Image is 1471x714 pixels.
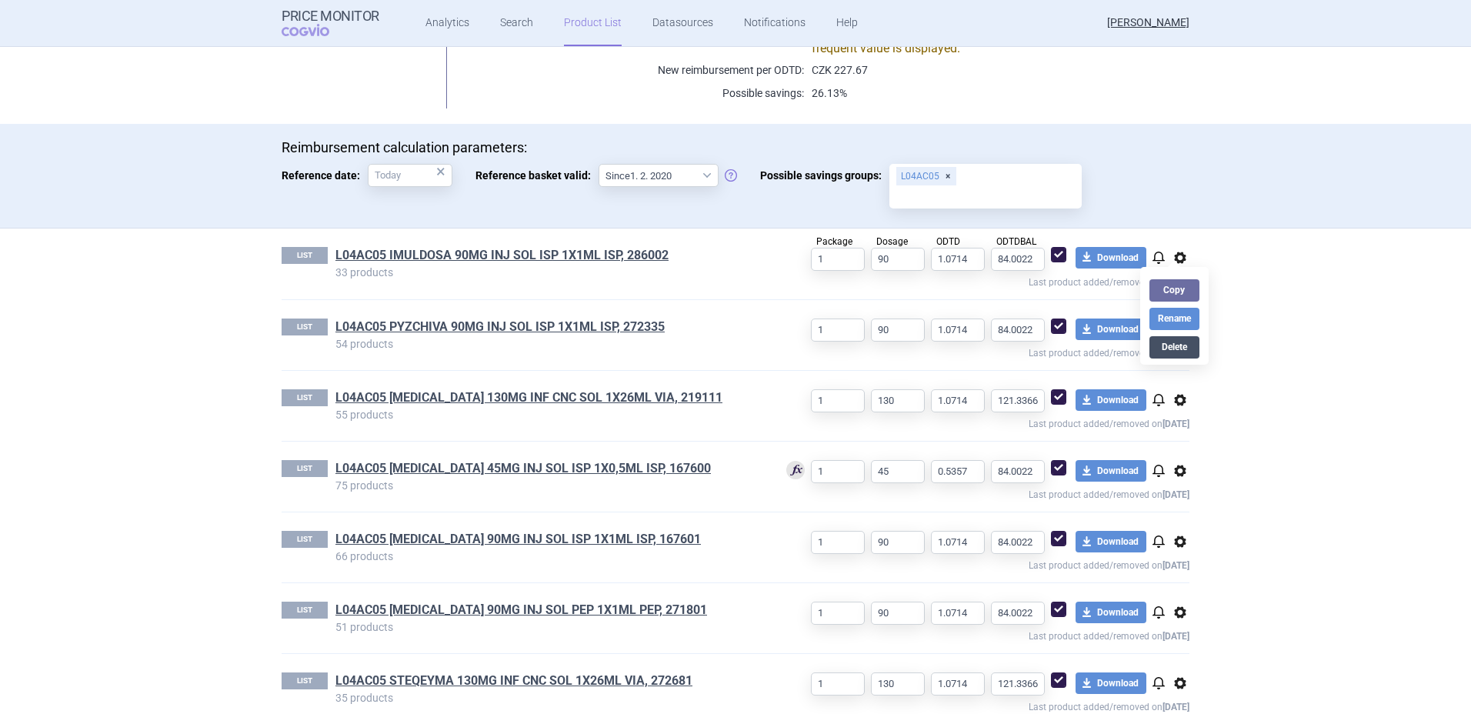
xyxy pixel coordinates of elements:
span: COGVIO [282,24,351,36]
p: 75 products [335,480,762,491]
div: × [436,163,445,180]
span: Reference basket valid: [475,164,599,187]
p: 26.13% [804,85,1151,101]
a: Price MonitorCOGVIO [282,8,379,38]
p: LIST [282,531,328,548]
h1: L04AC05 STEQEYMA 130MG INF CNC SOL 1X26ML VIA, 272681 [335,672,762,692]
p: LIST [282,319,328,335]
p: 55 products [335,409,762,420]
p: New reimbursement per ODTD: [465,62,804,78]
p: 66 products [335,551,762,562]
h1: L04AC05 STELARA 45MG INJ SOL ISP 1X0,5ML ISP, 167600 [335,460,762,480]
div: L04AC05 [896,167,956,185]
a: L04AC05 [MEDICAL_DATA] 90MG INJ SOL PEP 1X1ML PEP, 271801 [335,602,707,619]
strong: [DATE] [1162,702,1189,712]
p: Reimbursement calculation parameters: [282,139,1189,156]
h1: L04AC05 STELARA 90MG INJ SOL PEP 1X1ML PEP, 271801 [335,602,762,622]
h1: L04AC05 PYZCHIVA 90MG INJ SOL ISP 1X1ML ISP, 272335 [335,319,762,339]
button: Download [1076,602,1146,623]
button: Rename [1149,308,1199,330]
button: Download [1076,531,1146,552]
a: L04AC05 IMULDOSA 90MG INJ SOL ISP 1X1ML ISP, 286002 [335,247,669,264]
h1: L04AC05 IMULDOSA 90MG INJ SOL ISP 1X1ML ISP, 286002 [335,247,762,267]
button: Delete [1149,336,1199,359]
a: L04AC05 STEQEYMA 130MG INF CNC SOL 1X26ML VIA, 272681 [335,672,692,689]
p: 33 products [335,267,762,278]
p: 51 products [335,622,762,632]
strong: [DATE] [1162,489,1189,500]
input: Reference date:× [368,164,452,187]
p: Last product added/removed on [762,412,1189,432]
input: Possible savings groups:L04AC05 [895,187,1076,207]
a: L04AC05 [MEDICAL_DATA] 90MG INJ SOL ISP 1X1ML ISP, 167601 [335,531,701,548]
p: LIST [282,460,328,477]
button: Download [1076,672,1146,694]
p: CZK 227.67 [804,62,1151,78]
strong: [DATE] [1162,631,1189,642]
span: Reference date: [282,164,368,187]
span: Possible savings groups: [760,164,889,187]
a: L04AC05 [MEDICAL_DATA] 45MG INJ SOL ISP 1X0,5ML ISP, 167600 [335,460,711,477]
span: Package [816,236,852,247]
h1: L04AC05 STELARA 90MG INJ SOL ISP 1X1ML ISP, 167601 [335,531,762,551]
p: Last product added/removed on [762,483,1189,502]
span: ODTD [936,236,960,247]
button: Download [1076,389,1146,411]
p: LIST [282,602,328,619]
h1: L04AC05 STELARA 130MG INF CNC SOL 1X26ML VIA, 219111 [335,389,762,409]
select: Reference basket valid: [599,164,719,187]
p: LIST [282,247,328,264]
p: LIST [282,389,328,406]
p: 54 products [335,339,762,349]
p: Last product added/removed on [762,625,1189,644]
strong: Price Monitor [282,8,379,24]
p: Possible savings: [465,85,804,101]
button: Copy [1149,279,1199,302]
a: L04AC05 PYZCHIVA 90MG INJ SOL ISP 1X1ML ISP, 272335 [335,319,665,335]
strong: [DATE] [1162,560,1189,571]
span: ODTDBAL [996,236,1036,247]
button: Download [1076,319,1146,340]
a: L04AC05 [MEDICAL_DATA] 130MG INF CNC SOL 1X26ML VIA, 219111 [335,389,722,406]
button: Download [1076,460,1146,482]
p: Last product added/removed on [762,342,1189,361]
div: Used for calculation [786,461,805,482]
span: Dosage [876,236,908,247]
strong: [DATE] [1162,419,1189,429]
p: Last product added/removed on [762,271,1189,290]
p: Last product added/removed on [762,554,1189,573]
p: 35 products [335,692,762,703]
button: Download [1076,247,1146,269]
p: LIST [282,672,328,689]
